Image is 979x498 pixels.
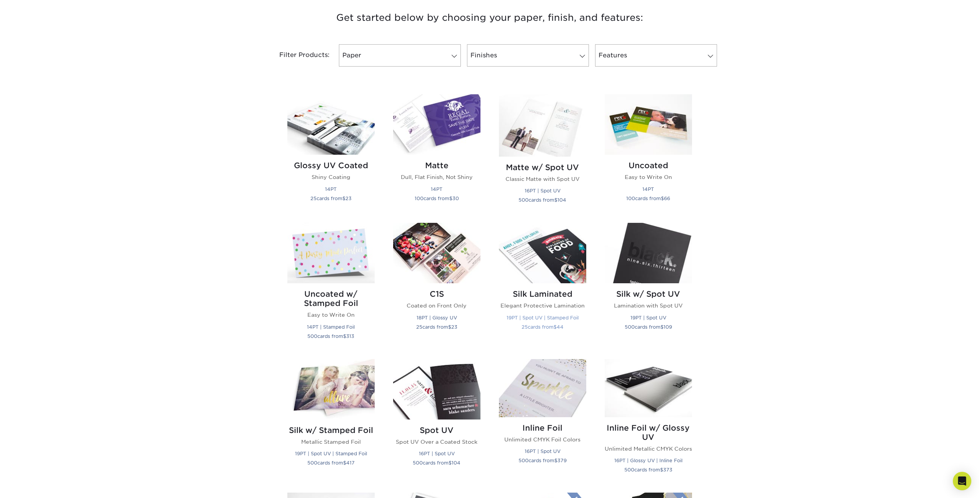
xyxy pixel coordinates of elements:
a: Finishes [467,44,589,67]
h2: Silk w/ Spot UV [605,289,692,299]
a: Matte w/ Spot UV Postcards Matte w/ Spot UV Classic Matte with Spot UV 16PT | Spot UV 500cards fr... [499,94,586,214]
small: cards from [519,458,567,463]
span: 104 [452,460,460,466]
span: $ [449,196,452,201]
span: 379 [557,458,567,463]
span: $ [343,333,346,339]
span: 104 [557,197,566,203]
span: 23 [345,196,352,201]
h2: Matte [393,161,480,170]
p: Metallic Stamped Foil [287,438,375,446]
span: $ [661,196,664,201]
span: 100 [626,196,635,201]
span: 500 [519,458,529,463]
span: 44 [557,324,564,330]
img: Spot UV Postcards [393,359,480,419]
h2: Spot UV [393,426,480,435]
div: Open Intercom Messenger [953,472,971,490]
p: Classic Matte with Spot UV [499,175,586,183]
span: 25 [416,324,422,330]
h2: Silk Laminated [499,289,586,299]
p: Spot UV Over a Coated Stock [393,438,480,446]
span: $ [554,197,557,203]
span: 500 [519,197,529,203]
span: 25 [522,324,528,330]
h3: Get started below by choosing your paper, finish, and features: [265,0,715,35]
img: Silk w/ Stamped Foil Postcards [287,359,375,419]
small: cards from [413,460,460,466]
img: Uncoated Postcards [605,94,692,155]
small: 14PT [431,186,442,192]
small: cards from [625,324,672,330]
small: 19PT | Spot UV [630,315,666,321]
span: 373 [663,467,672,473]
img: Glossy UV Coated Postcards [287,94,375,155]
span: 23 [451,324,457,330]
div: Filter Products: [259,44,336,67]
a: Inline Foil w/ Glossy UV Postcards Inline Foil w/ Glossy UV Unlimited Metallic CMYK Colors 16PT |... [605,359,692,483]
p: Dull, Flat Finish, Not Shiny [393,173,480,181]
small: cards from [416,324,457,330]
a: Spot UV Postcards Spot UV Spot UV Over a Coated Stock 16PT | Spot UV 500cards from$104 [393,359,480,483]
small: 14PT [642,186,654,192]
span: $ [554,324,557,330]
span: 66 [664,196,670,201]
span: 313 [346,333,354,339]
small: 16PT | Spot UV [419,451,455,456]
h2: Silk w/ Stamped Foil [287,426,375,435]
p: Easy to Write On [605,173,692,181]
span: 500 [307,333,317,339]
small: cards from [522,324,564,330]
a: Uncoated w/ Stamped Foil Postcards Uncoated w/ Stamped Foil Easy to Write On 14PT | Stamped Foil ... [287,223,375,349]
small: 19PT | Spot UV | Stamped Foil [295,451,367,456]
small: cards from [624,467,672,473]
span: 109 [664,324,672,330]
a: Matte Postcards Matte Dull, Flat Finish, Not Shiny 14PT 100cards from$30 [393,94,480,214]
small: cards from [307,333,354,339]
p: Lamination with Spot UV [605,302,692,309]
small: 16PT | Glossy UV | Inline Foil [614,458,682,463]
small: 18PT | Glossy UV [417,315,457,321]
span: $ [660,324,664,330]
p: Coated on Front Only [393,302,480,309]
span: 30 [452,196,459,201]
img: Silk Laminated Postcards [499,223,586,283]
img: C1S Postcards [393,223,480,283]
img: Matte w/ Spot UV Postcards [499,94,586,157]
a: C1S Postcards C1S Coated on Front Only 18PT | Glossy UV 25cards from$23 [393,223,480,349]
img: Inline Foil w/ Glossy UV Postcards [605,359,692,417]
img: Inline Foil Postcards [499,359,586,417]
a: Features [595,44,717,67]
span: 100 [415,196,424,201]
a: Inline Foil Postcards Inline Foil Unlimited CMYK Foil Colors 16PT | Spot UV 500cards from$379 [499,359,586,483]
a: Silk Laminated Postcards Silk Laminated Elegant Protective Lamination 19PT | Spot UV | Stamped Fo... [499,223,586,349]
small: cards from [310,196,352,201]
small: cards from [519,197,566,203]
h2: Inline Foil [499,423,586,433]
h2: Uncoated [605,161,692,170]
small: cards from [626,196,670,201]
span: $ [448,324,451,330]
span: $ [343,460,346,466]
small: 14PT | Stamped Foil [307,324,355,330]
span: 500 [625,324,635,330]
small: cards from [415,196,459,201]
span: 417 [346,460,355,466]
p: Shiny Coating [287,173,375,181]
span: 500 [624,467,634,473]
span: $ [660,467,663,473]
span: $ [449,460,452,466]
a: Silk w/ Stamped Foil Postcards Silk w/ Stamped Foil Metallic Stamped Foil 19PT | Spot UV | Stampe... [287,359,375,483]
img: Uncoated w/ Stamped Foil Postcards [287,223,375,283]
span: 500 [307,460,317,466]
h2: Uncoated w/ Stamped Foil [287,289,375,308]
small: 16PT | Spot UV [525,448,560,454]
a: Silk w/ Spot UV Postcards Silk w/ Spot UV Lamination with Spot UV 19PT | Spot UV 500cards from$109 [605,223,692,349]
h2: C1S [393,289,480,299]
span: $ [554,458,557,463]
small: 19PT | Spot UV | Stamped Foil [507,315,579,321]
img: Silk w/ Spot UV Postcards [605,223,692,283]
img: Matte Postcards [393,94,480,155]
p: Easy to Write On [287,311,375,319]
h2: Glossy UV Coated [287,161,375,170]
